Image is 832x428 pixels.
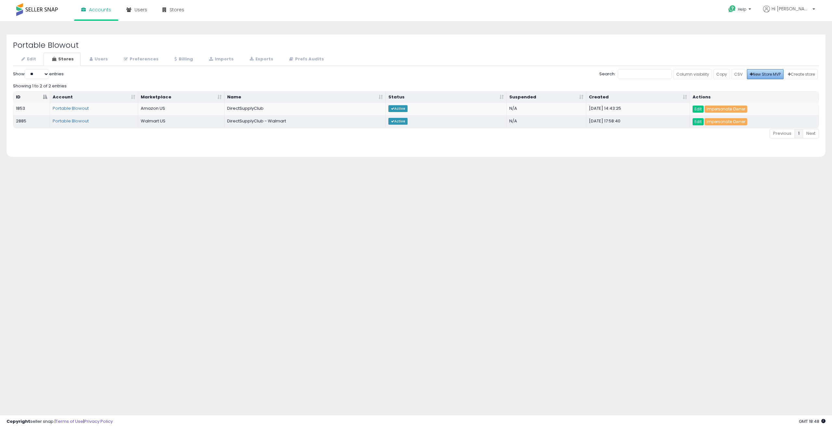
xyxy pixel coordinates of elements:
[738,6,747,12] span: Help
[13,41,819,49] h2: Portable Blowout
[241,53,280,66] a: Exports
[693,106,704,113] a: Edit
[225,115,386,128] td: DirectSupplyClub - Walmart
[138,115,225,128] td: Walmart US
[166,53,200,66] a: Billing
[13,115,50,128] td: 2885
[13,69,64,79] label: Show entries
[586,103,690,115] td: [DATE] 14:43:25
[25,69,49,79] select: Showentries
[13,53,43,66] a: Edit
[115,53,165,66] a: Preferences
[507,92,586,103] th: Suspended: activate to sort column ascending
[13,92,50,103] th: ID: activate to sort column descending
[89,6,111,13] span: Accounts
[673,69,712,79] a: Column visibility
[734,71,743,77] span: CSV
[690,92,819,103] th: Actions
[763,6,815,20] a: Hi [PERSON_NAME]
[599,69,672,79] label: Search:
[693,118,704,125] a: Edit
[586,115,690,128] td: [DATE] 17:58:40
[13,81,819,89] div: Showing 1 to 2 of 2 entries
[81,53,115,66] a: Users
[618,69,672,79] input: Search:
[795,129,803,138] a: 1
[785,69,818,79] a: Create store
[225,92,386,103] th: Name: activate to sort column ascending
[388,118,408,125] span: Active
[225,103,386,115] td: DirectSupplyClub
[388,105,408,112] span: Active
[803,129,819,138] a: Next
[772,6,811,12] span: Hi [PERSON_NAME]
[586,92,690,103] th: Created: activate to sort column ascending
[53,118,89,124] a: Portable Blowout
[788,71,815,77] span: Create store
[507,103,586,115] td: N/A
[676,71,709,77] span: Column visibility
[507,115,586,128] td: N/A
[728,5,736,13] i: Get Help
[170,6,184,13] span: Stores
[705,118,747,125] a: Impersonate Owner
[705,106,747,113] a: Impersonate Owner
[281,53,331,66] a: Prefs Audits
[747,69,784,79] a: New Store MVP
[135,6,147,13] span: Users
[50,92,138,103] th: Account: activate to sort column ascending
[770,129,795,138] a: Previous
[716,71,727,77] span: Copy
[44,53,81,66] a: Stores
[731,69,746,79] a: CSV
[750,71,781,77] span: New Store MVP
[713,69,730,79] a: Copy
[53,105,89,111] a: Portable Blowout
[138,92,225,103] th: Marketplace: activate to sort column ascending
[201,53,240,66] a: Imports
[13,103,50,115] td: 1853
[386,92,507,103] th: Status: activate to sort column ascending
[138,103,225,115] td: Amazon US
